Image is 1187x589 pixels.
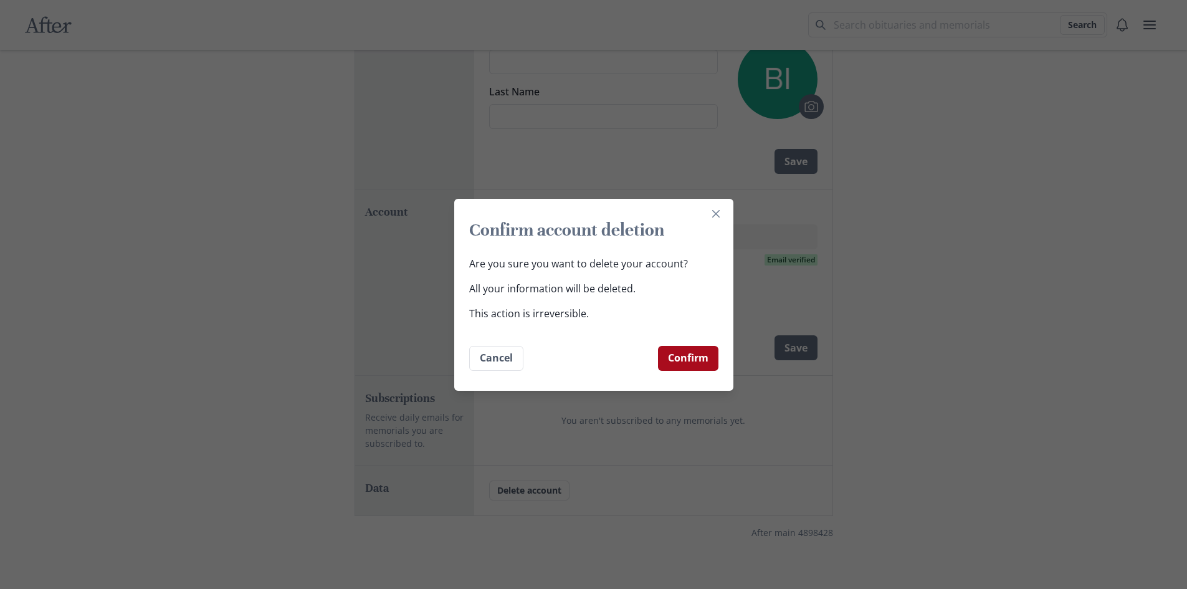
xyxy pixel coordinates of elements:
p: All your information will be deleted. [469,281,718,296]
p: Are you sure you want to delete your account? [469,256,718,271]
button: Cancel [469,346,523,371]
button: Confirm [658,346,718,371]
button: Close [706,204,726,224]
h3: Confirm account deletion [469,219,718,241]
p: This action is irreversible. [469,306,718,321]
